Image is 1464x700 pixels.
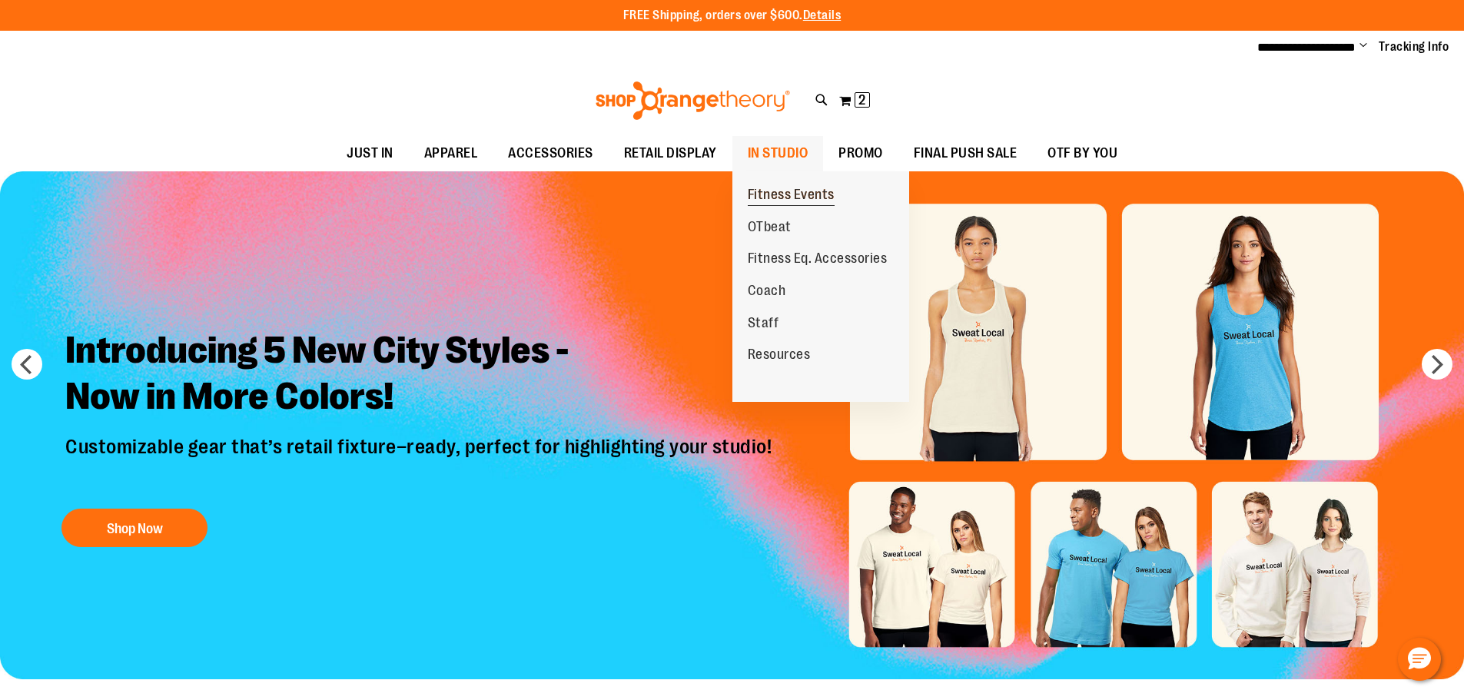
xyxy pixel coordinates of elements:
[748,250,888,270] span: Fitness Eq. Accessories
[54,315,786,554] a: Introducing 5 New City Styles -Now in More Colors! Customizable gear that’s retail fixture–ready,...
[914,136,1017,171] span: FINAL PUSH SALE
[732,275,802,307] a: Coach
[54,315,786,434] h2: Introducing 5 New City Styles - Now in More Colors!
[331,136,409,171] a: JUST IN
[732,307,795,340] a: Staff
[823,136,898,171] a: PROMO
[1422,349,1452,380] button: next
[424,136,478,171] span: APPAREL
[1379,38,1449,55] a: Tracking Info
[1359,39,1367,55] button: Account menu
[748,315,779,334] span: Staff
[61,509,207,547] button: Shop Now
[12,349,42,380] button: prev
[732,171,909,402] ul: IN STUDIO
[732,339,826,371] a: Resources
[593,81,792,120] img: Shop Orangetheory
[409,136,493,171] a: APPAREL
[748,219,792,238] span: OTbeat
[732,211,807,244] a: OTbeat
[609,136,732,171] a: RETAIL DISPLAY
[748,347,811,366] span: Resources
[748,136,808,171] span: IN STUDIO
[838,136,883,171] span: PROMO
[54,434,786,493] p: Customizable gear that’s retail fixture–ready, perfect for highlighting your studio!
[1398,638,1441,681] button: Hello, have a question? Let’s chat.
[858,92,865,108] span: 2
[1032,136,1133,171] a: OTF BY YOU
[732,179,850,211] a: Fitness Events
[748,283,786,302] span: Coach
[493,136,609,171] a: ACCESSORIES
[803,8,842,22] a: Details
[732,136,824,171] a: IN STUDIO
[732,243,903,275] a: Fitness Eq. Accessories
[508,136,593,171] span: ACCESSORIES
[748,187,835,206] span: Fitness Events
[898,136,1033,171] a: FINAL PUSH SALE
[624,136,717,171] span: RETAIL DISPLAY
[1047,136,1117,171] span: OTF BY YOU
[623,7,842,25] p: FREE Shipping, orders over $600.
[347,136,393,171] span: JUST IN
